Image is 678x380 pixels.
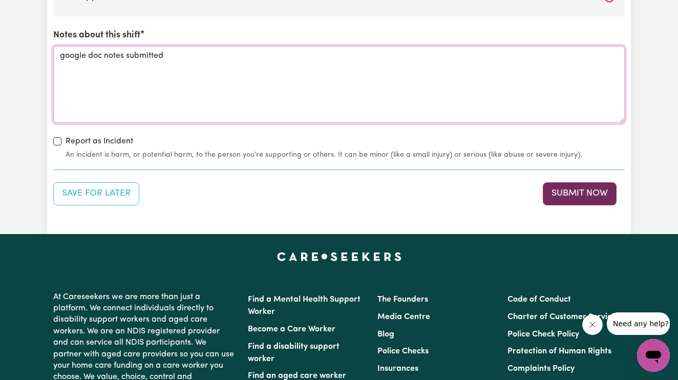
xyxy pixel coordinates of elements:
textarea: google doc notes submitted [53,46,625,123]
a: Find an aged care worker [248,372,346,380]
button: Save your job report [53,182,139,205]
iframe: Button to launch messaging window [637,339,670,372]
a: Blog [377,330,394,339]
small: An incident is harm, or potential harm, to the person you're supporting or others. It can be mino... [66,150,625,160]
a: Charter of Customer Service [507,313,616,321]
a: Insurances [377,365,418,373]
label: Notes about this shift [53,29,140,42]
a: Media Centre [377,313,430,321]
a: Police Checks [377,347,429,355]
a: The Founders [377,295,428,304]
button: Submit your job report [543,182,617,205]
iframe: Close message [582,314,603,335]
a: Protection of Human Rights [507,347,611,355]
a: Find a Mental Health Support Worker [248,295,361,316]
a: Police Check Policy [507,330,579,339]
a: Find a disability support worker [248,343,340,363]
a: Become a Care Worker [248,325,335,333]
a: Complaints Policy [507,365,575,373]
a: Code of Conduct [507,295,571,304]
iframe: Message from company [607,312,670,335]
label: Report as Incident [66,135,133,147]
a: Careseekers home page [277,252,401,261]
